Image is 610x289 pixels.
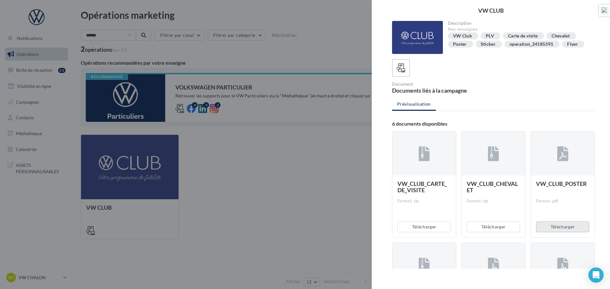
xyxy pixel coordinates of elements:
[397,221,451,232] button: Télécharger
[397,198,451,204] div: Format: zip
[588,267,604,283] div: Open Intercom Messenger
[467,198,520,204] div: Format: zip
[486,34,494,38] div: PLV
[536,221,589,232] button: Télécharger
[392,88,491,93] div: Documents liés à la campagne
[392,121,595,126] div: 6 documents disponibles
[397,180,447,194] span: VW_CLUB_CARTE_DE_VISITE
[448,21,590,25] div: Description
[567,42,578,47] div: Flyer
[508,34,538,38] div: Carte de visite
[382,8,600,13] div: VW CLUB
[467,180,518,194] span: VW_CLUB_CHEVALET
[552,34,570,38] div: Chevalet
[453,42,467,47] div: Poster
[448,27,590,32] div: Non renseignée
[481,42,496,47] div: Sticker
[453,34,472,38] div: VW Club
[392,82,491,86] div: Document
[536,198,589,204] div: Format: pdf
[467,221,520,232] button: Télécharger
[536,180,587,187] span: VW_CLUB_POSTER
[510,42,553,47] div: operation_24185391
